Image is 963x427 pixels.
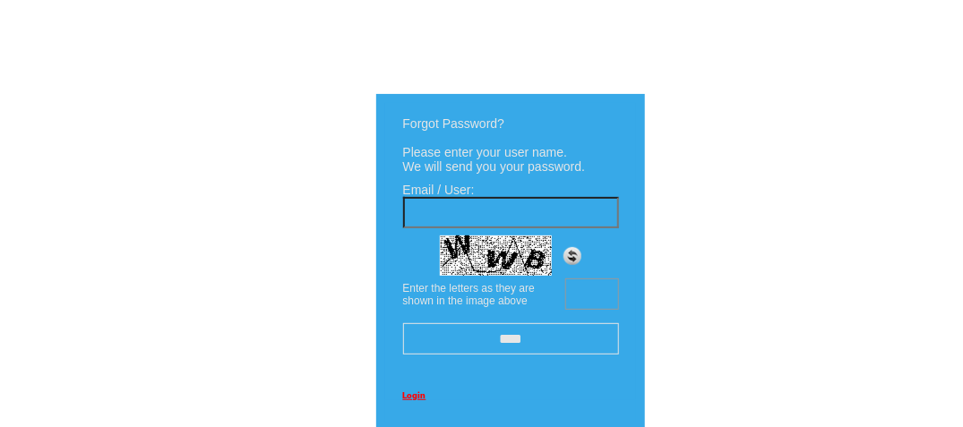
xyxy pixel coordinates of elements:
[403,183,475,197] span: Email / User:
[403,390,426,400] a: Login
[440,235,552,276] img: Captcha.jpg
[403,116,586,174] span: Forgot Password? Please enter your user name. We will send you your password.
[563,247,581,265] img: refresh.png
[403,282,535,307] span: Enter the letters as they are shown in the image above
